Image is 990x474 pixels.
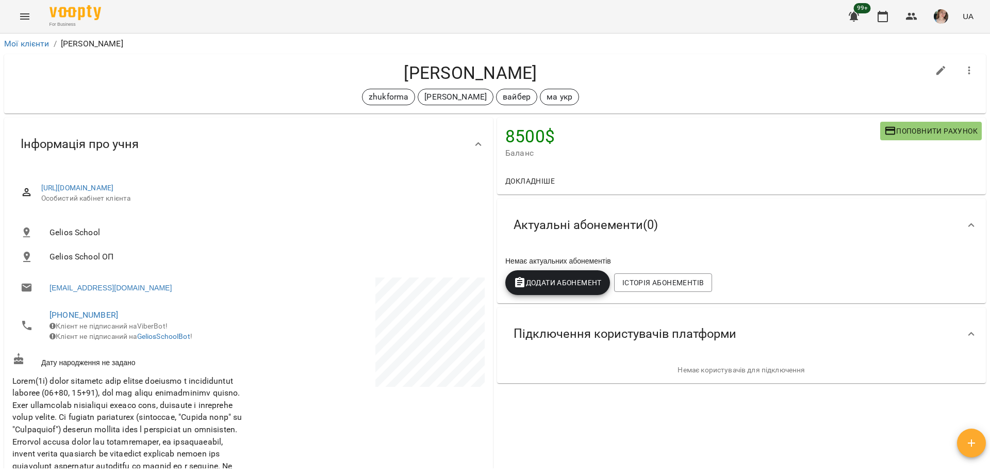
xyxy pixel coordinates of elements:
[61,38,123,50] p: [PERSON_NAME]
[49,226,476,239] span: Gelios School
[505,126,880,147] h4: 8500 $
[49,21,101,28] span: For Business
[418,89,493,105] div: [PERSON_NAME]
[49,332,192,340] span: Клієнт не підписаний на !
[4,118,493,171] div: Інформація про учня
[880,122,982,140] button: Поповнити рахунок
[21,136,139,152] span: Інформація про учня
[505,365,978,375] p: Немає користувачів для підключення
[54,38,57,50] li: /
[514,276,602,289] span: Додати Абонемент
[362,89,415,105] div: zhukforma
[12,4,37,29] button: Menu
[959,7,978,26] button: UA
[505,147,880,159] span: Баланс
[12,62,929,84] h4: [PERSON_NAME]
[369,91,408,103] p: zhukforma
[49,251,476,263] span: Gelios School ОП
[514,217,658,233] span: Актуальні абонементи ( 0 )
[496,89,537,105] div: вайбер
[424,91,487,103] p: [PERSON_NAME]
[41,184,114,192] a: [URL][DOMAIN_NAME]
[497,199,986,252] div: Актуальні абонементи(0)
[497,307,986,361] div: Підключення користувачів платформи
[540,89,579,105] div: ма укр
[4,39,49,48] a: Мої клієнти
[49,283,172,293] a: [EMAIL_ADDRESS][DOMAIN_NAME]
[49,310,118,320] a: [PHONE_NUMBER]
[10,351,249,370] div: Дату народження не задано
[854,3,871,13] span: 99+
[934,9,948,24] img: 6afb9eb6cc617cb6866001ac461bd93f.JPG
[622,276,704,289] span: Історія абонементів
[505,270,610,295] button: Додати Абонемент
[963,11,973,22] span: UA
[137,332,190,340] a: GeliosSchoolBot
[41,193,476,204] span: Особистий кабінет клієнта
[547,91,572,103] p: ма укр
[4,38,986,50] nav: breadcrumb
[884,125,978,137] span: Поповнити рахунок
[501,172,559,190] button: Докладніше
[505,175,555,187] span: Докладніше
[503,254,980,268] div: Немає актуальних абонементів
[614,273,712,292] button: Історія абонементів
[514,326,736,342] span: Підключення користувачів платформи
[49,5,101,20] img: Voopty Logo
[49,322,168,330] span: Клієнт не підписаний на ViberBot!
[503,91,531,103] p: вайбер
